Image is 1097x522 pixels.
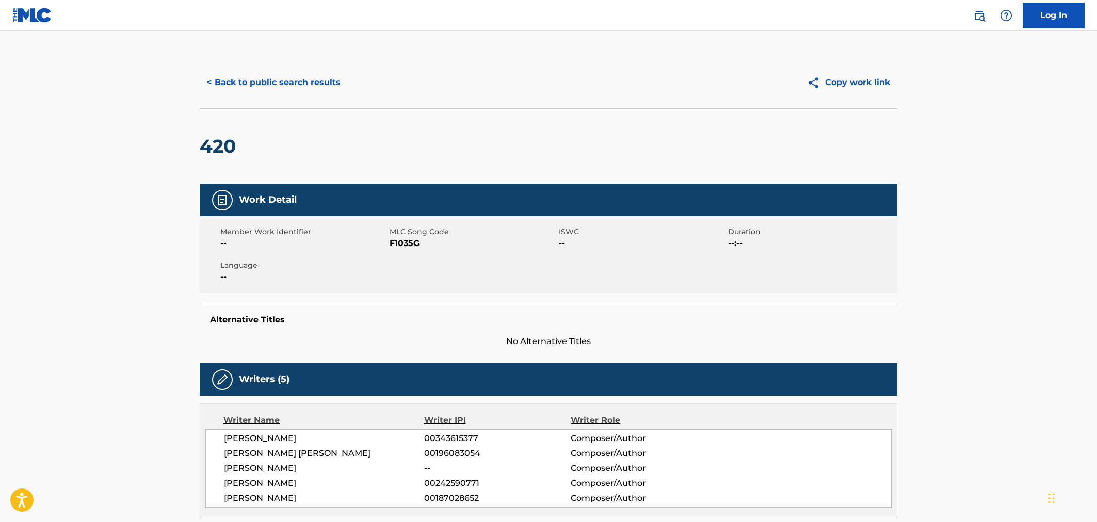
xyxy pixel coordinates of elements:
div: Drag [1048,483,1055,514]
span: -- [220,271,387,283]
span: Duration [728,226,895,237]
button: < Back to public search results [200,70,348,95]
span: Composer/Author [571,447,704,460]
span: -- [220,237,387,250]
span: F1035G [390,237,556,250]
span: ISWC [559,226,725,237]
div: Writer Role [571,414,704,427]
span: [PERSON_NAME] [224,477,424,490]
a: Public Search [969,5,990,26]
div: Writer IPI [424,414,571,427]
span: Language [220,260,387,271]
img: help [1000,9,1012,22]
span: Composer/Author [571,492,704,504]
span: MLC Song Code [390,226,556,237]
span: 00196083054 [424,447,571,460]
img: Work Detail [216,194,229,206]
img: MLC Logo [12,8,52,23]
img: Copy work link [807,76,825,89]
button: Copy work link [800,70,897,95]
iframe: Chat Widget [1045,472,1097,522]
span: [PERSON_NAME] [224,492,424,504]
span: Composer/Author [571,477,704,490]
div: Writer Name [223,414,424,427]
span: [PERSON_NAME] [224,432,424,445]
span: -- [424,462,571,475]
img: Writers [216,373,229,386]
div: Help [996,5,1017,26]
h5: Alternative Titles [210,315,887,325]
h5: Work Detail [239,194,297,206]
span: No Alternative Titles [200,335,897,348]
span: 00343615377 [424,432,571,445]
span: Composer/Author [571,432,704,445]
span: Member Work Identifier [220,226,387,237]
h2: 420 [200,135,241,158]
span: Composer/Author [571,462,704,475]
img: search [973,9,986,22]
a: Log In [1023,3,1085,28]
span: [PERSON_NAME] [PERSON_NAME] [224,447,424,460]
h5: Writers (5) [239,373,289,385]
span: --:-- [728,237,895,250]
span: -- [559,237,725,250]
span: [PERSON_NAME] [224,462,424,475]
span: 00187028652 [424,492,571,504]
span: 00242590771 [424,477,571,490]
